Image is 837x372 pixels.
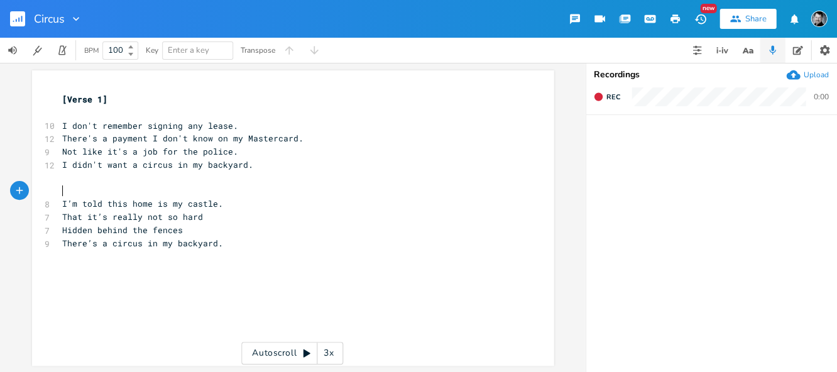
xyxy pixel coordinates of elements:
[62,159,253,170] span: I didn't want a circus in my backyard.
[84,47,99,54] div: BPM
[62,146,238,157] span: Not like it's a job for the police.
[786,68,828,82] button: Upload
[606,92,620,102] span: Rec
[241,46,275,54] div: Transpose
[241,342,343,364] div: Autoscroll
[811,11,827,27] img: Timothy James
[146,46,158,54] div: Key
[687,8,713,30] button: New
[745,13,766,25] div: Share
[700,4,716,13] div: New
[62,94,107,105] span: [Verse 1]
[62,224,183,236] span: Hidden behind the fences
[813,93,828,101] div: 0:00
[588,87,625,107] button: Rec
[803,70,828,80] div: Upload
[62,133,304,144] span: There's a payment I don't know on my Mastercard.
[168,45,209,56] span: Enter a key
[62,211,203,222] span: That it’s really not so hard
[719,9,776,29] button: Share
[62,198,223,209] span: I’m told this home is my castle.
[62,120,238,131] span: I don't remember signing any lease.
[62,238,223,249] span: There’s a circus in my backyard.
[34,13,65,25] span: Circus
[593,70,829,79] div: Recordings
[317,342,340,364] div: 3x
